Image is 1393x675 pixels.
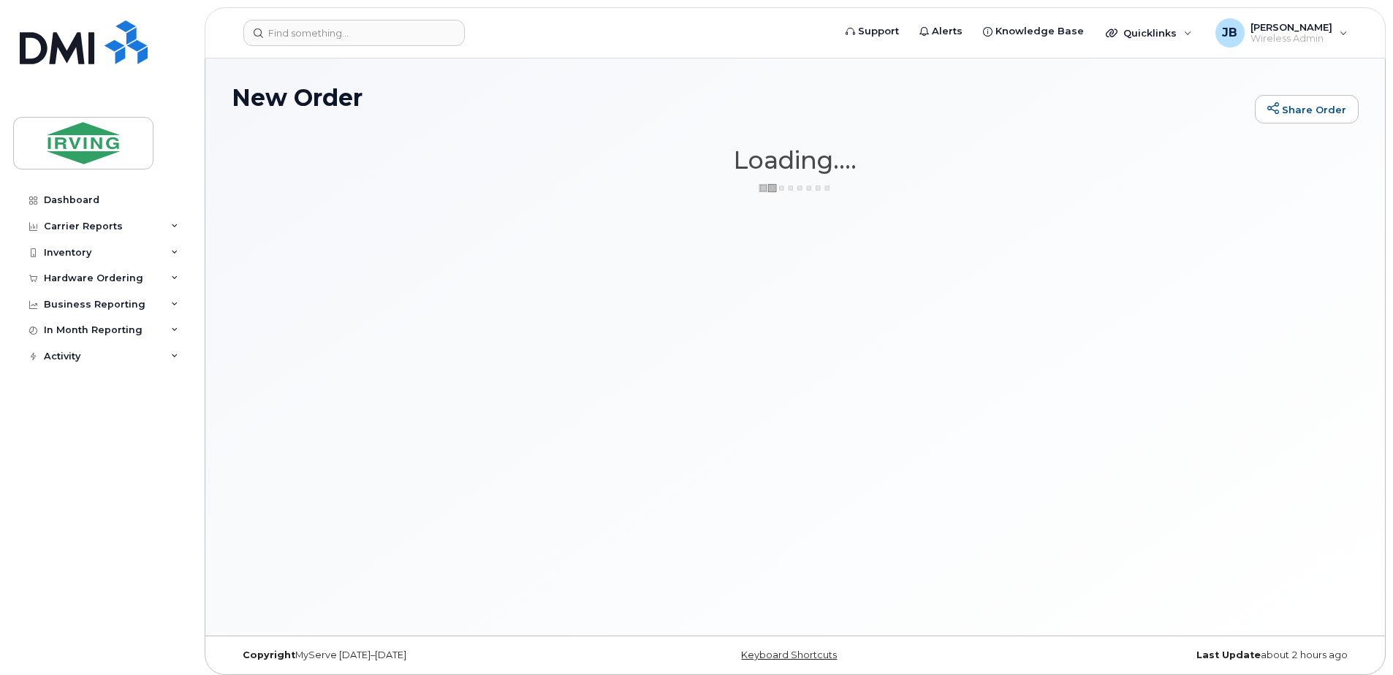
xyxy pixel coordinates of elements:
[1255,95,1359,124] a: Share Order
[232,649,607,661] div: MyServe [DATE]–[DATE]
[983,649,1359,661] div: about 2 hours ago
[759,183,832,194] img: ajax-loader-3a6953c30dc77f0bf724df975f13086db4f4c1262e45940f03d1251963f1bf2e.gif
[1196,649,1261,660] strong: Last Update
[243,649,295,660] strong: Copyright
[232,85,1248,110] h1: New Order
[232,147,1359,173] h1: Loading....
[741,649,837,660] a: Keyboard Shortcuts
